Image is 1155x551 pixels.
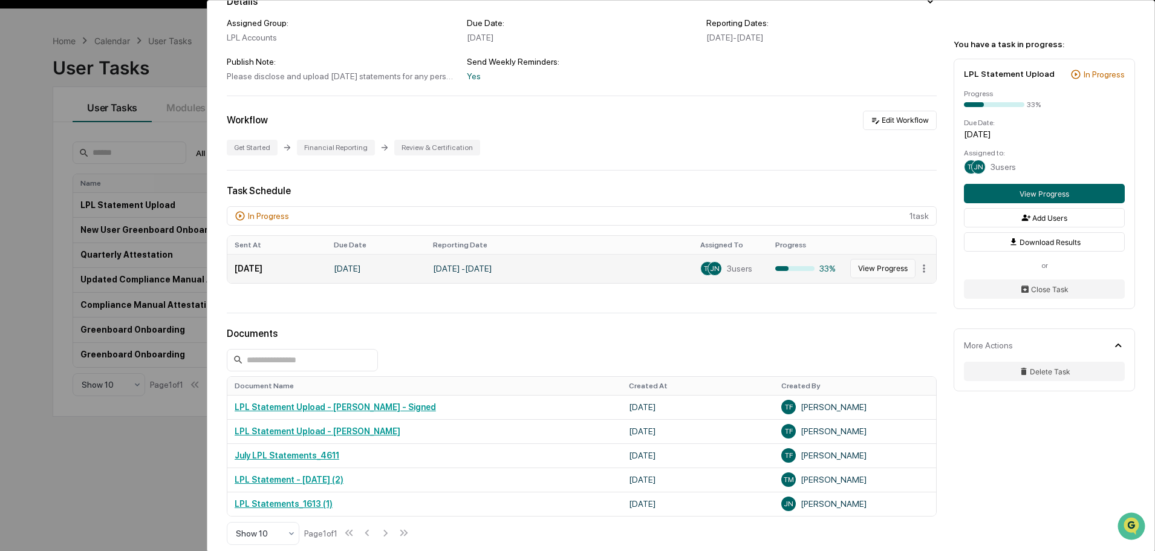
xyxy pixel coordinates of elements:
[785,403,793,411] span: TF
[785,451,793,460] span: TF
[227,71,457,81] div: Please disclose and upload [DATE] statements for any personal LPL accounts. This is a manual uplo...
[774,377,936,395] th: Created By
[964,279,1125,299] button: Close Task
[227,140,278,155] div: Get Started
[7,171,81,192] a: 🔎Data Lookup
[227,254,327,283] td: [DATE]
[31,55,200,68] input: Clear
[781,448,929,463] div: [PERSON_NAME]
[785,427,793,435] span: TF
[235,475,343,484] a: LPL Statement - [DATE] (2)
[768,236,843,254] th: Progress
[327,236,426,254] th: Due Date
[12,177,22,186] div: 🔎
[426,254,693,283] td: [DATE] - [DATE]
[781,424,929,439] div: [PERSON_NAME]
[7,148,83,169] a: 🖐️Preclearance
[974,163,983,171] span: JN
[83,148,155,169] a: 🗄️Attestations
[248,211,289,221] div: In Progress
[304,529,337,538] div: Page 1 of 1
[964,341,1013,350] div: More Actions
[964,129,1125,139] div: [DATE]
[1084,70,1125,79] div: In Progress
[327,254,426,283] td: [DATE]
[727,264,752,273] span: 3 users
[775,264,836,273] div: 33%
[968,163,975,171] span: TF
[706,18,937,28] div: Reporting Dates:
[227,33,457,42] div: LPL Accounts
[206,96,220,111] button: Start new chat
[964,184,1125,203] button: View Progress
[467,71,697,81] div: Yes
[781,472,929,487] div: [PERSON_NAME]
[954,39,1135,49] div: You have a task in progress:
[426,236,693,254] th: Reporting Date
[704,264,712,273] span: TF
[964,90,1125,98] div: Progress
[622,468,774,492] td: [DATE]
[964,362,1125,381] button: Delete Task
[622,377,774,395] th: Created At
[784,500,793,508] span: JN
[622,443,774,468] td: [DATE]
[235,451,339,460] a: July LPL Statements_4611
[850,259,916,278] button: View Progress
[964,232,1125,252] button: Download Results
[41,93,198,105] div: Start new chat
[467,18,697,28] div: Due Date:
[235,402,436,412] a: LPL Statement Upload - [PERSON_NAME] - Signed
[88,154,97,163] div: 🗄️
[24,175,76,187] span: Data Lookup
[622,419,774,443] td: [DATE]
[693,236,768,254] th: Assigned To
[24,152,78,165] span: Preclearance
[235,426,400,436] a: LPL Statement Upload - [PERSON_NAME]
[1116,511,1149,544] iframe: Open customer support
[706,33,763,42] span: [DATE] - [DATE]
[227,185,937,197] div: Task Schedule
[991,162,1016,172] span: 3 users
[622,492,774,516] td: [DATE]
[781,400,929,414] div: [PERSON_NAME]
[12,93,34,114] img: 1746055101610-c473b297-6a78-478c-a979-82029cc54cd1
[227,206,937,226] div: 1 task
[227,18,457,28] div: Assigned Group:
[467,33,697,42] div: [DATE]
[964,208,1125,227] button: Add Users
[120,205,146,214] span: Pylon
[235,499,333,509] a: LPL Statements_1613 (1)
[964,69,1055,79] div: LPL Statement Upload
[964,149,1125,157] div: Assigned to:
[964,261,1125,270] div: or
[227,114,268,126] div: Workflow
[227,57,457,67] div: Publish Note:
[100,152,150,165] span: Attestations
[863,111,937,130] button: Edit Workflow
[227,236,327,254] th: Sent At
[467,57,697,67] div: Send Weekly Reminders:
[12,25,220,45] p: How can we help?
[964,119,1125,127] div: Due Date:
[622,395,774,419] td: [DATE]
[85,204,146,214] a: Powered byPylon
[41,105,153,114] div: We're available if you need us!
[227,377,622,395] th: Document Name
[781,497,929,511] div: [PERSON_NAME]
[297,140,375,155] div: Financial Reporting
[710,264,720,273] span: JN
[1027,100,1041,109] div: 33%
[394,140,480,155] div: Review & Certification
[12,154,22,163] div: 🖐️
[784,475,794,484] span: TM
[227,328,937,339] div: Documents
